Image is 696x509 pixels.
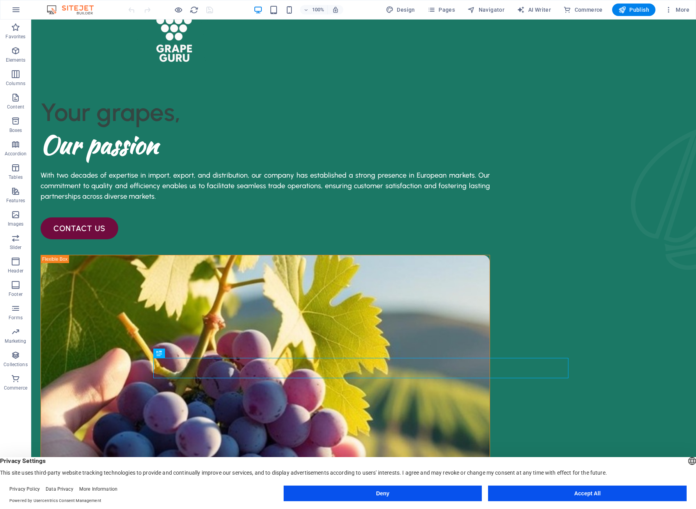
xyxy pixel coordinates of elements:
p: Commerce [4,385,27,391]
button: Publish [612,4,655,16]
p: Slider [10,244,22,251]
span: Design [386,6,415,14]
i: On resize automatically adjust zoom level to fit chosen device. [332,6,339,13]
p: Images [8,221,24,227]
p: Content [7,104,24,110]
div: Design (Ctrl+Alt+Y) [383,4,418,16]
p: Columns [6,80,25,87]
button: Design [383,4,418,16]
p: Favorites [5,34,25,40]
span: AI Writer [517,6,551,14]
i: Reload page [190,5,199,14]
button: Pages [424,4,458,16]
p: Header [8,268,23,274]
button: More [662,4,692,16]
span: Navigator [467,6,504,14]
img: Editor Logo [45,5,103,14]
button: Commerce [560,4,606,16]
p: Boxes [9,127,22,133]
span: Commerce [563,6,603,14]
p: Forms [9,315,23,321]
p: Marketing [5,338,26,344]
button: AI Writer [514,4,554,16]
p: Tables [9,174,23,180]
span: Pages [428,6,455,14]
span: Publish [618,6,649,14]
button: reload [189,5,199,14]
p: Footer [9,291,23,297]
button: Navigator [464,4,508,16]
p: Elements [6,57,26,63]
button: 100% [300,5,328,14]
button: Click here to leave preview mode and continue editing [174,5,183,14]
p: Accordion [5,151,27,157]
p: Collections [4,361,27,368]
p: Features [6,198,25,204]
h6: 100% [312,5,324,14]
span: More [665,6,689,14]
